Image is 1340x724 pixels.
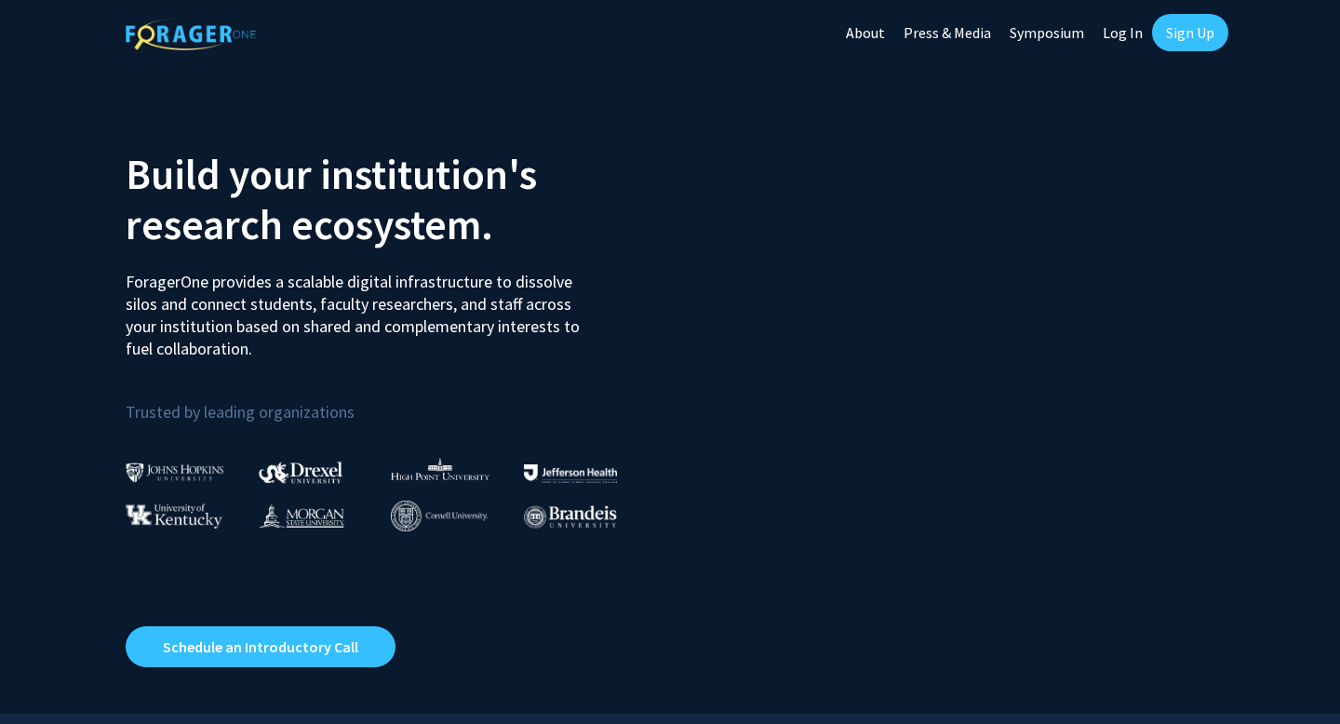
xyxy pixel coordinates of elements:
[524,464,617,482] img: Thomas Jefferson University
[126,503,222,529] img: University of Kentucky
[126,463,224,482] img: Johns Hopkins University
[126,626,395,667] a: Opens in a new tab
[126,257,593,360] p: ForagerOne provides a scalable digital infrastructure to dissolve silos and connect students, fac...
[391,501,488,531] img: Cornell University
[1152,14,1228,51] a: Sign Up
[126,18,256,50] img: ForagerOne Logo
[391,458,489,480] img: High Point University
[126,149,656,249] h2: Build your institution's research ecosystem.
[524,505,617,529] img: Brandeis University
[259,462,342,483] img: Drexel University
[126,375,656,426] p: Trusted by leading organizations
[259,503,344,528] img: Morgan State University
